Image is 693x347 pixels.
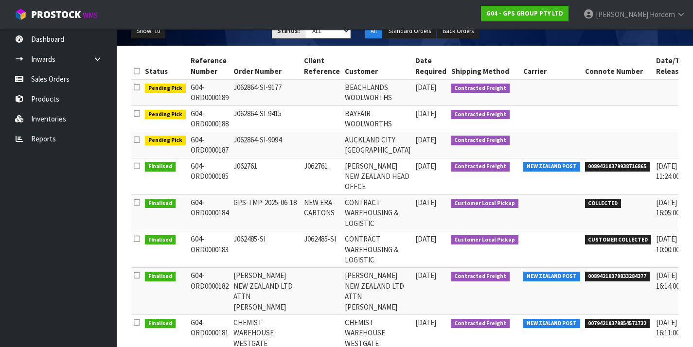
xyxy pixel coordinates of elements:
[585,272,650,281] span: 00894210379833284377
[415,271,436,280] span: [DATE]
[145,162,176,172] span: Finalised
[585,319,650,329] span: 00794210379854571732
[302,194,342,231] td: NEW ERA CARTONS
[451,136,510,145] span: Contracted Freight
[302,158,342,194] td: J062761
[650,10,675,19] span: Hordern
[145,319,176,329] span: Finalised
[188,231,231,268] td: G04-ORD0000183
[231,79,302,105] td: J062864-SI-9177
[15,8,27,20] img: cube-alt.png
[145,235,176,245] span: Finalised
[415,109,436,118] span: [DATE]
[231,158,302,194] td: J062761
[451,84,510,93] span: Contracted Freight
[451,162,510,172] span: Contracted Freight
[415,234,436,243] span: [DATE]
[342,79,413,105] td: BEACHLANDS WOOLWORTHS
[596,10,648,19] span: [PERSON_NAME]
[451,272,510,281] span: Contracted Freight
[415,161,436,171] span: [DATE]
[342,158,413,194] td: [PERSON_NAME] NEW ZEALAND HEAD OFFCE
[188,268,231,315] td: G04-ORD0000182
[302,231,342,268] td: J062485-SI
[188,105,231,132] td: G04-ORD0000188
[342,105,413,132] td: BAYFAIR WOOLWORTHS
[231,53,302,79] th: Order Number
[31,8,81,21] span: ProStock
[231,194,302,231] td: GPS-TMP-2025-06-18
[585,162,650,172] span: 00894210379938716865
[449,53,521,79] th: Shipping Method
[415,135,436,144] span: [DATE]
[342,132,413,158] td: AUCKLAND CITY [GEOGRAPHIC_DATA]
[415,318,436,327] span: [DATE]
[451,319,510,329] span: Contracted Freight
[231,231,302,268] td: J062485-SI
[656,198,679,217] span: [DATE] 16:05:00
[486,9,563,17] strong: G04 - GPS GROUP PTY LTD
[188,194,231,231] td: G04-ORD0000184
[585,235,652,245] span: CUSTOMER COLLECTED
[451,235,519,245] span: Customer Local Pickup
[231,268,302,315] td: [PERSON_NAME] NEW ZEALAND LTD ATTN [PERSON_NAME]
[415,83,436,92] span: [DATE]
[231,132,302,158] td: J062864-SI-9094
[145,199,176,208] span: Finalised
[131,23,165,39] button: Show: 10
[413,53,449,79] th: Date Required
[145,136,186,145] span: Pending Pick
[383,23,436,39] button: Standard Orders
[656,161,679,181] span: [DATE] 11:24:00
[342,53,413,79] th: Customer
[188,79,231,105] td: G04-ORD0000189
[302,53,342,79] th: Client Reference
[342,268,413,315] td: [PERSON_NAME] NEW ZEALAND LTD ATTN [PERSON_NAME]
[145,272,176,281] span: Finalised
[342,194,413,231] td: CONTRACT WAREHOUSING & LOGISTIC
[451,199,519,208] span: Customer Local Pickup
[523,162,580,172] span: NEW ZEALAND POST
[656,271,679,290] span: [DATE] 16:14:00
[365,23,382,39] button: All
[342,231,413,268] td: CONTRACT WAREHOUSING & LOGISTIC
[523,319,580,329] span: NEW ZEALAND POST
[231,105,302,132] td: J062864-SI-9415
[145,110,186,120] span: Pending Pick
[585,199,622,208] span: COLLECTED
[437,23,479,39] button: Back Orders
[656,234,679,254] span: [DATE] 10:00:00
[145,84,186,93] span: Pending Pick
[83,11,98,20] small: WMS
[656,318,679,337] span: [DATE] 16:11:00
[523,272,580,281] span: NEW ZEALAND POST
[415,198,436,207] span: [DATE]
[142,53,188,79] th: Status
[451,110,510,120] span: Contracted Freight
[188,132,231,158] td: G04-ORD0000187
[583,53,654,79] th: Connote Number
[521,53,583,79] th: Carrier
[277,27,300,35] strong: Status:
[188,53,231,79] th: Reference Number
[188,158,231,194] td: G04-ORD0000185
